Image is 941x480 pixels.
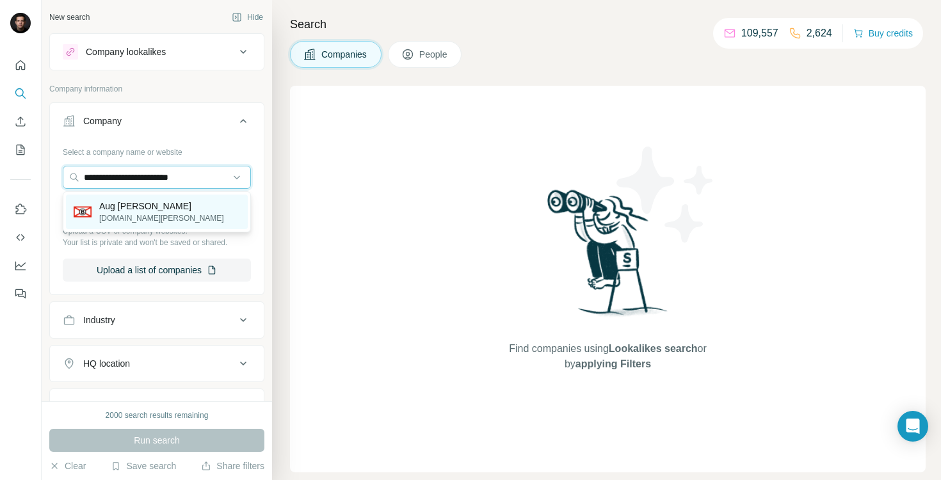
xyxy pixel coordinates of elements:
div: Annual revenue ($) [83,401,159,413]
img: Aug Bolten [74,203,92,221]
button: Industry [50,305,264,335]
button: Upload a list of companies [63,259,251,282]
h4: Search [290,15,926,33]
button: Quick start [10,54,31,77]
button: Search [10,82,31,105]
button: Enrich CSV [10,110,31,133]
p: 2,624 [807,26,832,41]
span: People [419,48,449,61]
p: Company information [49,83,264,95]
img: Surfe Illustration - Woman searching with binoculars [542,186,675,329]
div: New search [49,12,90,23]
button: Clear [49,460,86,472]
span: Companies [321,48,368,61]
button: Buy credits [853,24,913,42]
button: Use Surfe API [10,226,31,249]
button: Save search [111,460,176,472]
button: Annual revenue ($) [50,392,264,422]
p: Aug [PERSON_NAME] [99,200,224,212]
p: 109,557 [741,26,778,41]
span: Find companies using or by [505,341,710,372]
button: Company [50,106,264,141]
button: Feedback [10,282,31,305]
div: Company [83,115,122,127]
span: applying Filters [575,358,651,369]
img: Surfe Illustration - Stars [608,137,723,252]
div: 2000 search results remaining [106,410,209,421]
button: Dashboard [10,254,31,277]
button: Company lookalikes [50,36,264,67]
div: Select a company name or website [63,141,251,158]
button: Hide [223,8,272,27]
button: Use Surfe on LinkedIn [10,198,31,221]
p: [DOMAIN_NAME][PERSON_NAME] [99,212,224,224]
div: HQ location [83,357,130,370]
div: Company lookalikes [86,45,166,58]
button: Share filters [201,460,264,472]
div: Open Intercom Messenger [897,411,928,442]
button: My lists [10,138,31,161]
span: Lookalikes search [609,343,698,354]
p: Your list is private and won't be saved or shared. [63,237,251,248]
div: Industry [83,314,115,326]
img: Avatar [10,13,31,33]
button: HQ location [50,348,264,379]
